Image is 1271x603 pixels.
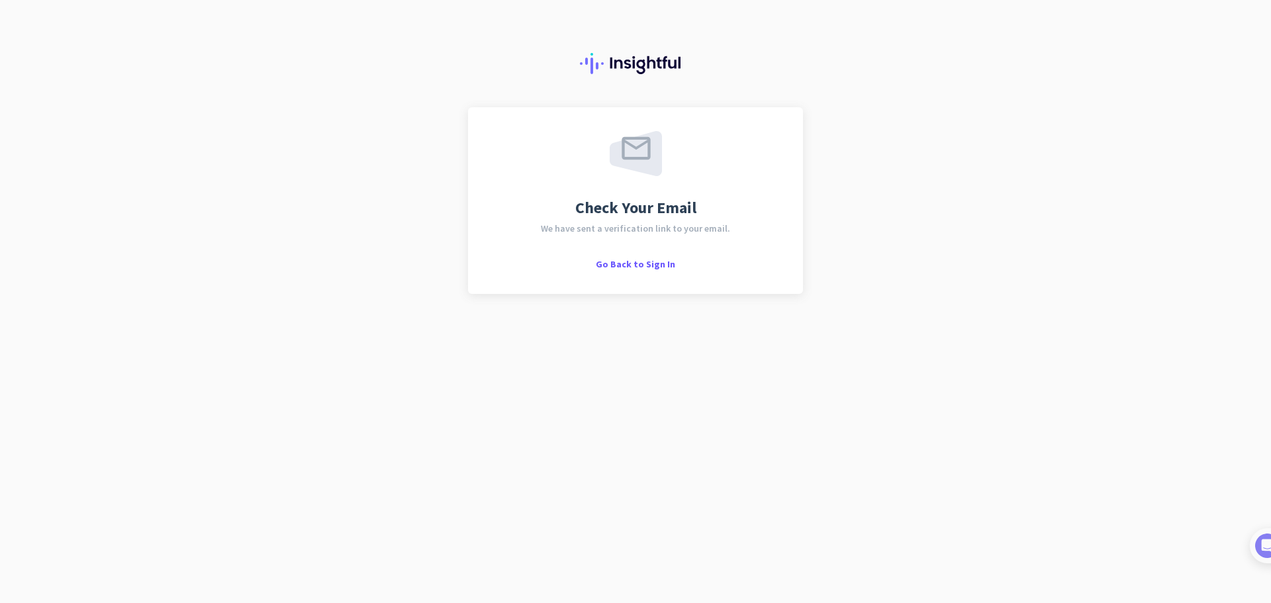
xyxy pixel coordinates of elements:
[541,224,730,233] span: We have sent a verification link to your email.
[580,53,691,74] img: Insightful
[596,258,675,270] span: Go Back to Sign In
[575,200,696,216] span: Check Your Email
[610,131,662,176] img: email-sent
